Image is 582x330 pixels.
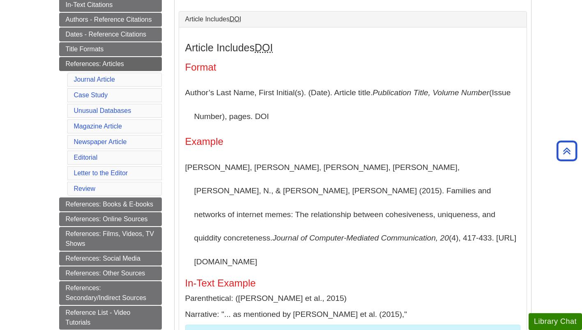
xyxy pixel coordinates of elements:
[529,313,582,330] button: Library Chat
[74,138,127,145] a: Newspaper Article
[230,16,241,23] abbr: Digital Object Identifier. This is the string of numbers associated with a particular article. No...
[185,62,520,73] h4: Format
[74,154,98,161] a: Editorial
[185,278,520,289] h5: In-Text Example
[59,57,162,71] a: References: Articles
[74,76,115,83] a: Journal Article
[74,185,95,192] a: Review
[185,136,520,147] h4: Example
[59,197,162,211] a: References: Books & E-books
[59,252,162,266] a: References: Social Media
[59,212,162,226] a: References: Online Sources
[59,42,162,56] a: Title Formats
[59,13,162,27] a: Authors - Reference Citations
[185,293,520,305] p: Parenthetical: ([PERSON_NAME] et al., 2015)
[185,16,520,23] a: Article IncludesDOI
[74,107,131,114] a: Unusual Databases
[554,145,580,156] a: Back to Top
[185,42,520,54] h3: Article Includes
[59,266,162,280] a: References: Other Sources
[185,309,520,321] p: Narrative: "... as mentioned by [PERSON_NAME] et al. (2015),"
[185,81,520,128] p: Author’s Last Name, First Initial(s). (Date). Article title. (Issue Number), pages. DOI
[255,42,273,53] abbr: Digital Object Identifier. This is the string of numbers associated with a particular article. No...
[74,92,108,99] a: Case Study
[185,156,520,274] p: [PERSON_NAME], [PERSON_NAME], [PERSON_NAME], [PERSON_NAME], [PERSON_NAME], N., & [PERSON_NAME], [...
[74,170,128,176] a: Letter to the Editor
[59,306,162,330] a: Reference List - Video Tutorials
[373,88,489,97] i: Publication Title, Volume Number
[272,234,449,242] i: Journal of Computer-Mediated Communication, 20
[59,281,162,305] a: References: Secondary/Indirect Sources
[74,123,122,130] a: Magazine Article
[59,227,162,251] a: References: Films, Videos, TV Shows
[59,27,162,41] a: Dates - Reference Citations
